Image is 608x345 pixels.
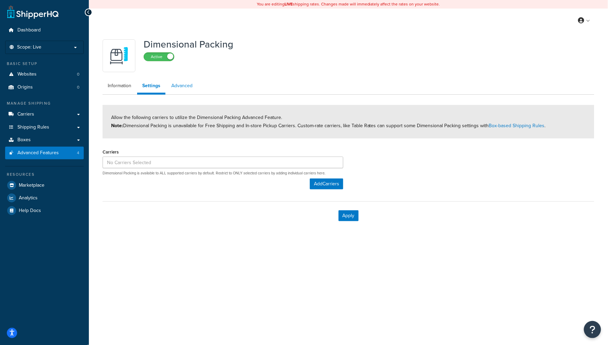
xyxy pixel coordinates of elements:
[144,53,174,61] label: Active
[5,81,84,94] li: Origins
[19,195,38,201] span: Analytics
[5,101,84,106] div: Manage Shipping
[111,114,546,129] span: Allow the following carriers to utilize the Dimensional Packing Advanced Feature. Dimensional Pac...
[103,79,136,93] a: Information
[166,79,198,93] a: Advanced
[103,157,343,168] input: No Carriers Selected
[5,172,84,177] div: Resources
[137,79,166,95] a: Settings
[310,178,343,189] button: AddCarriers
[17,111,34,117] span: Carriers
[17,124,49,130] span: Shipping Rules
[339,210,359,221] button: Apply
[17,44,41,50] span: Scope: Live
[17,71,37,77] span: Websites
[77,84,79,90] span: 0
[17,150,59,156] span: Advanced Features
[144,39,233,50] h1: Dimensional Packing
[5,179,84,191] a: Marketplace
[17,84,33,90] span: Origins
[584,321,601,338] button: Open Resource Center
[5,24,84,37] a: Dashboard
[107,44,131,68] img: DTVBYsAAAAAASUVORK5CYII=
[19,208,41,214] span: Help Docs
[5,61,84,67] div: Basic Setup
[77,150,79,156] span: 4
[77,71,79,77] span: 0
[5,204,84,217] a: Help Docs
[5,108,84,121] a: Carriers
[5,192,84,204] a: Analytics
[489,122,545,129] a: Box-based Shipping Rules
[103,171,343,176] p: Dimensional Packing is available to ALL supported carriers by default. Restrict to ONLY selected ...
[5,121,84,134] a: Shipping Rules
[103,149,119,155] label: Carriers
[19,183,44,188] span: Marketplace
[5,147,84,159] a: Advanced Features4
[285,1,293,7] b: LIVE
[17,137,31,143] span: Boxes
[5,81,84,94] a: Origins0
[5,68,84,81] a: Websites0
[17,27,41,33] span: Dashboard
[5,134,84,146] a: Boxes
[5,147,84,159] li: Advanced Features
[111,122,123,129] strong: Note:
